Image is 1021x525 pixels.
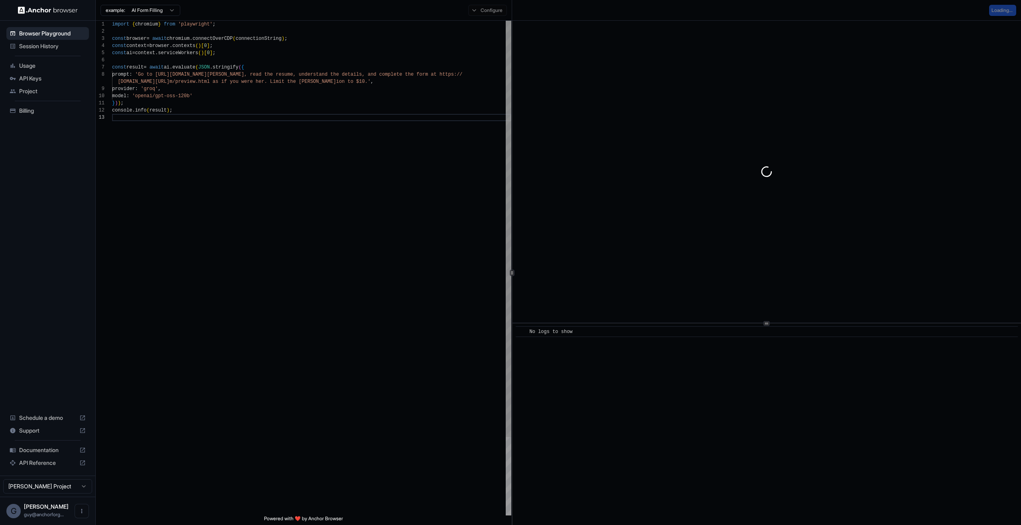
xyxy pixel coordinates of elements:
div: 5 [96,49,104,57]
div: 12 [96,107,104,114]
span: const [112,36,126,41]
span: 0 [204,43,207,49]
span: model [112,93,126,99]
span: 'playwright' [178,22,213,27]
span: [ [201,43,204,49]
span: : [135,86,138,92]
span: ) [118,100,120,106]
span: Usage [19,62,86,70]
span: = [146,43,149,49]
div: Schedule a demo [6,411,89,424]
span: ) [167,108,170,113]
span: = [146,36,149,41]
span: ; [284,36,287,41]
span: ai [126,50,132,56]
span: console [112,108,132,113]
span: info [135,108,147,113]
span: ; [210,43,213,49]
span: 'openai/gpt-oss-120b' [132,93,192,99]
span: await [150,65,164,70]
span: ai [164,65,170,70]
span: : [129,72,132,77]
span: result [126,65,144,70]
div: 4 [96,42,104,49]
span: ( [195,43,198,49]
span: } [158,22,161,27]
span: prompt [112,72,129,77]
span: Documentation [19,446,76,454]
span: import [112,22,129,27]
div: 6 [96,57,104,64]
div: Browser Playground [6,27,89,40]
span: browser [150,43,170,49]
span: e the form at https:// [399,72,462,77]
span: 0 [207,50,210,56]
div: 1 [96,21,104,28]
span: ) [198,43,201,49]
span: = [132,50,135,56]
span: const [112,65,126,70]
span: , [371,79,373,84]
div: Billing [6,104,89,117]
span: m/preview.html as if you were her. Limit the [PERSON_NAME] [170,79,336,84]
span: ] [210,50,213,56]
span: ) [282,36,284,41]
div: 9 [96,85,104,92]
span: connectOverCDP [193,36,233,41]
span: ( [146,108,149,113]
div: 2 [96,28,104,35]
span: = [144,65,146,70]
span: provider [112,86,135,92]
div: API Reference [6,456,89,469]
div: 8 [96,71,104,78]
div: 3 [96,35,104,42]
span: . [170,65,172,70]
span: Browser Playground [19,29,86,37]
span: from [164,22,175,27]
span: . [155,50,158,56]
span: ( [233,36,236,41]
span: example: [106,7,125,14]
span: serviceWorkers [158,50,198,56]
span: Project [19,87,86,95]
span: ion to $10.' [336,79,371,84]
div: 7 [96,64,104,71]
span: [ [204,50,207,56]
span: Schedule a demo [19,414,76,422]
span: No logs to show [530,329,573,335]
span: . [132,108,135,113]
span: JSON [198,65,210,70]
span: { [132,22,135,27]
span: API Keys [19,74,86,82]
span: ( [198,50,201,56]
span: chromium [167,36,190,41]
div: 13 [96,114,104,121]
div: Documentation [6,444,89,456]
img: Anchor Logo [18,6,78,14]
span: { [241,65,244,70]
span: context [135,50,155,56]
span: ; [170,108,172,113]
div: Usage [6,59,89,72]
span: Billing [19,107,86,115]
span: const [112,43,126,49]
span: chromium [135,22,158,27]
span: const [112,50,126,56]
span: 'groq' [141,86,158,92]
span: . [189,36,192,41]
span: context [126,43,146,49]
span: contexts [172,43,195,49]
span: result [150,108,167,113]
span: ​ [520,328,524,336]
div: 11 [96,100,104,107]
span: [DOMAIN_NAME][URL] [118,79,170,84]
div: Project [6,85,89,98]
span: ad the resume, understand the details, and complet [256,72,399,77]
span: await [152,36,167,41]
span: Powered with ❤️ by Anchor Browser [264,515,343,525]
div: Support [6,424,89,437]
span: Session History [19,42,86,50]
span: 'Go to [URL][DOMAIN_NAME][PERSON_NAME], re [135,72,256,77]
span: ) [201,50,204,56]
span: evaluate [172,65,195,70]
